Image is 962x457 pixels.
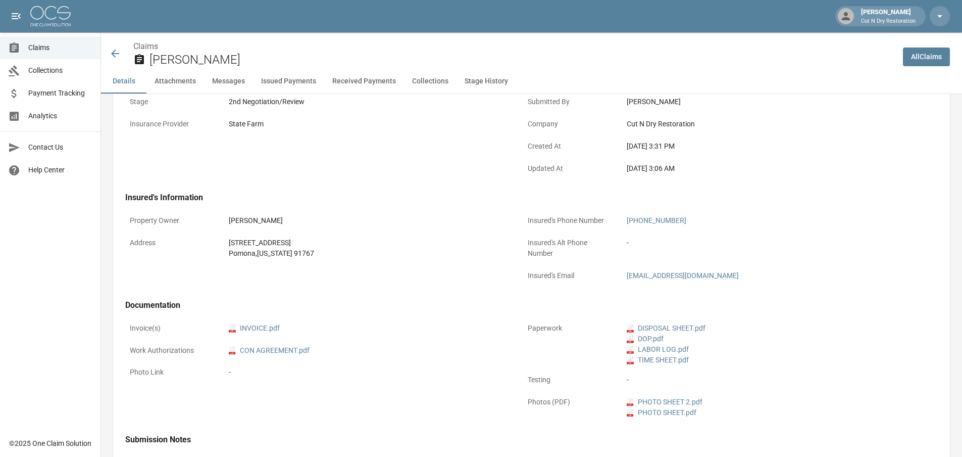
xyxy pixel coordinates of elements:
span: Contact Us [28,142,92,153]
p: Testing [523,370,614,390]
span: Payment Tracking [28,88,92,99]
div: Cut N Dry Restoration [627,119,904,129]
span: Claims [28,42,92,53]
p: Submitted By [523,92,614,112]
div: 2nd Negotiation/Review [229,97,507,107]
h2: [PERSON_NAME] [149,53,895,67]
div: [DATE] 3:31 PM [627,141,904,152]
button: open drawer [6,6,26,26]
a: pdfLABOR LOG.pdf [627,344,689,355]
p: Work Authorizations [125,341,216,360]
p: Property Owner [125,211,216,231]
a: [EMAIL_ADDRESS][DOMAIN_NAME] [627,271,739,280]
a: Claims [133,41,158,51]
span: Help Center [28,165,92,175]
h4: Documentation [125,300,909,310]
div: [PERSON_NAME] [857,7,920,25]
button: Received Payments [324,69,404,94]
button: Messages [204,69,253,94]
a: pdfCON AGREEMENT.pdf [229,345,310,356]
div: [PERSON_NAME] [627,97,904,107]
a: pdfTIME SHEET.pdf [627,355,689,365]
a: [PHONE_NUMBER] [627,216,686,224]
p: Invoice(s) [125,318,216,338]
a: pdfDISPOSAL SHEET.pdf [627,323,705,334]
p: Stage [125,92,216,112]
div: [PERSON_NAME] [229,215,507,226]
span: Collections [28,65,92,76]
div: - [627,238,904,248]
h4: Submission Notes [125,435,909,445]
div: [DATE] 3:06 AM [627,163,904,174]
p: Created At [523,136,614,156]
nav: breadcrumb [133,40,895,53]
p: Company [523,114,614,134]
button: Collections [404,69,457,94]
div: State Farm [229,119,507,129]
p: Updated At [523,159,614,178]
a: pdfPHOTO SHEET.pdf [627,407,696,418]
p: Address [125,233,216,253]
div: anchor tabs [101,69,962,94]
p: Insured's Phone Number [523,211,614,231]
span: Analytics [28,111,92,121]
button: Attachments [146,69,204,94]
button: Details [101,69,146,94]
div: - [627,375,904,385]
div: [STREET_ADDRESS] [229,238,507,248]
button: Stage History [457,69,516,94]
div: - [229,367,507,378]
a: AllClaims [903,48,950,66]
a: pdfPHOTO SHEET 2.pdf [627,397,702,407]
p: Cut N Dry Restoration [861,17,916,26]
a: pdfDOP.pdf [627,334,664,344]
p: Insured's Email [523,266,614,286]
h4: Insured's Information [125,193,909,203]
p: Photo Link [125,362,216,382]
p: Insurance Provider [125,114,216,134]
button: Issued Payments [253,69,324,94]
p: Paperwork [523,318,614,338]
a: pdfINVOICE.pdf [229,323,280,334]
img: ocs-logo-white-transparent.png [30,6,71,26]
div: Pomona , [US_STATE] 91767 [229,248,507,259]
p: Insured's Alt Phone Number [523,233,614,263]
p: Photos (PDF) [523,392,614,412]
div: © 2025 One Claim Solution [9,438,91,448]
